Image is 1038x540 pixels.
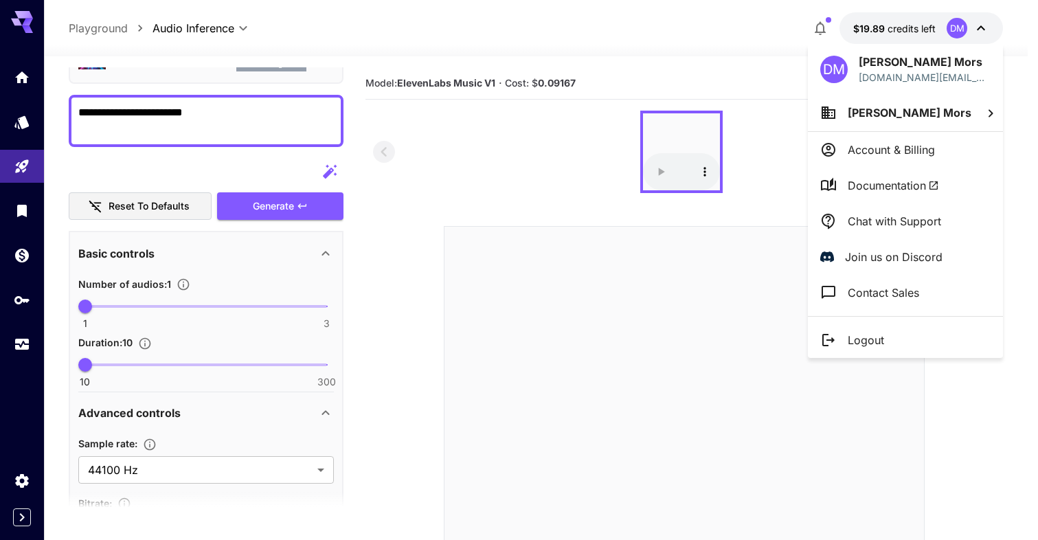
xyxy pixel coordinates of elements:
[848,177,939,194] span: Documentation
[848,106,971,120] span: [PERSON_NAME] Mors
[820,56,848,83] div: DM
[848,284,919,301] p: Contact Sales
[859,54,991,70] p: [PERSON_NAME] Mors
[848,332,884,348] p: Logout
[808,94,1003,131] button: [PERSON_NAME] Mors
[848,213,941,229] p: Chat with Support
[859,70,991,85] div: bvd.new@gmail.com
[845,249,943,265] p: Join us on Discord
[859,70,991,85] p: [DOMAIN_NAME][EMAIL_ADDRESS][DOMAIN_NAME]
[848,142,935,158] p: Account & Billing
